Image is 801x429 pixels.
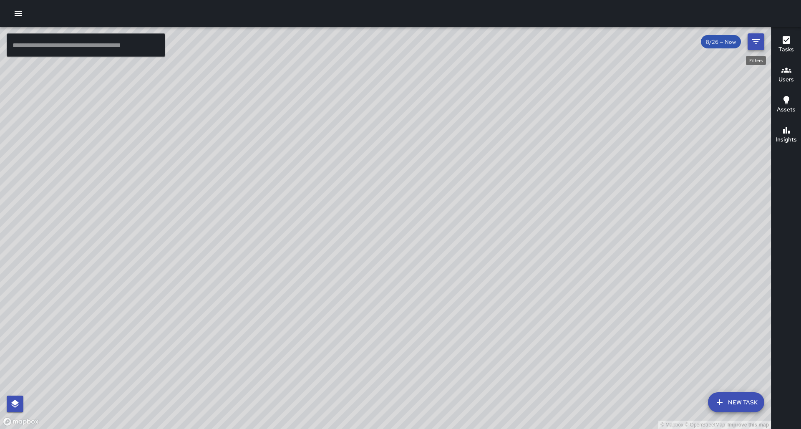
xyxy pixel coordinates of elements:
button: Tasks [771,30,801,60]
button: Users [771,60,801,90]
button: Assets [771,90,801,120]
h6: Insights [776,135,797,144]
div: Filters [746,56,766,65]
span: 8/26 — Now [701,38,741,45]
h6: Tasks [778,45,794,54]
button: New Task [708,392,764,412]
h6: Assets [777,105,796,114]
button: Filters [748,33,764,50]
h6: Users [778,75,794,84]
button: Insights [771,120,801,150]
